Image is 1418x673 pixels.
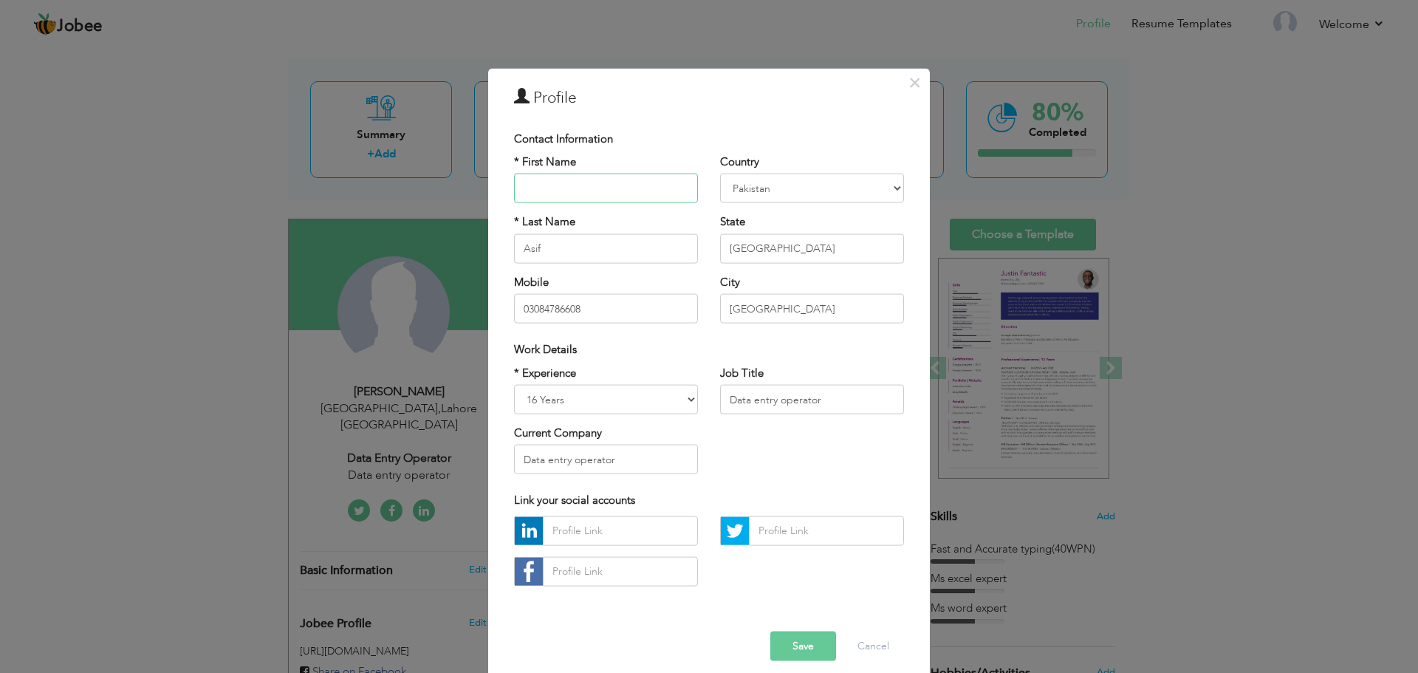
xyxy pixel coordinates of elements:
span: × [908,69,921,95]
label: Job Title [720,365,764,380]
label: Country [720,154,759,170]
button: Close [902,70,926,94]
label: City [720,274,740,290]
img: Twitter [721,516,749,544]
img: linkedin [515,516,543,544]
input: Profile Link [749,516,904,545]
label: * Experience [514,365,576,380]
span: Link your social accounts [514,493,635,508]
input: Profile Link [543,516,698,545]
h3: Profile [514,86,904,109]
label: Mobile [514,274,549,290]
span: Contact Information [514,131,613,146]
label: * Last Name [514,214,575,230]
input: Profile Link [543,556,698,586]
span: Work Details [514,342,577,357]
label: State [720,214,745,230]
img: facebook [515,557,543,585]
label: Current Company [514,426,602,441]
button: Save [770,631,836,660]
label: * First Name [514,154,576,170]
button: Cancel [843,631,904,660]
